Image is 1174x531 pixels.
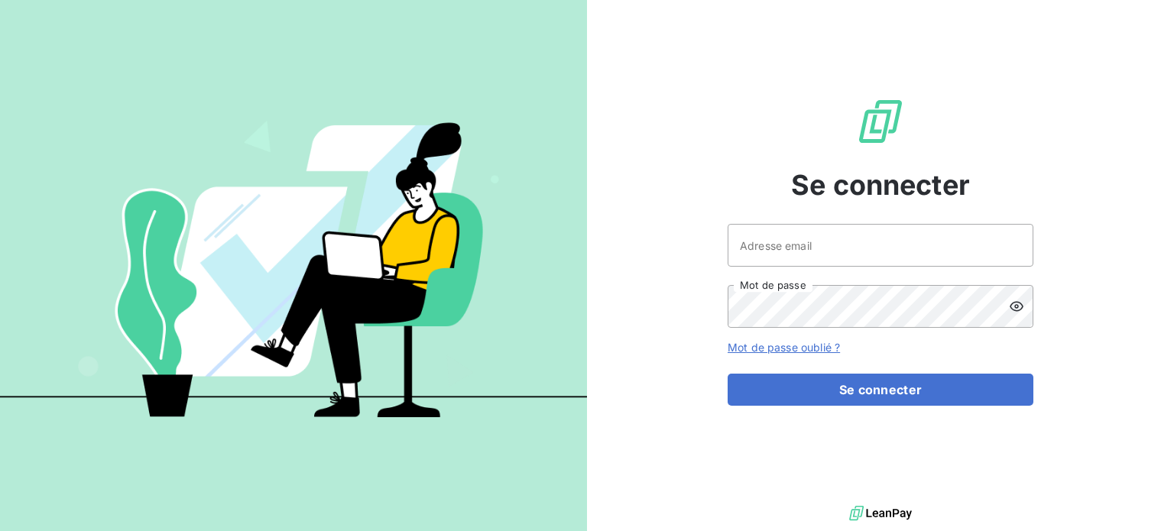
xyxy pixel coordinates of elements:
[856,97,905,146] img: Logo LeanPay
[791,164,970,206] span: Se connecter
[728,224,1033,267] input: placeholder
[728,374,1033,406] button: Se connecter
[728,341,840,354] a: Mot de passe oublié ?
[849,502,912,525] img: logo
